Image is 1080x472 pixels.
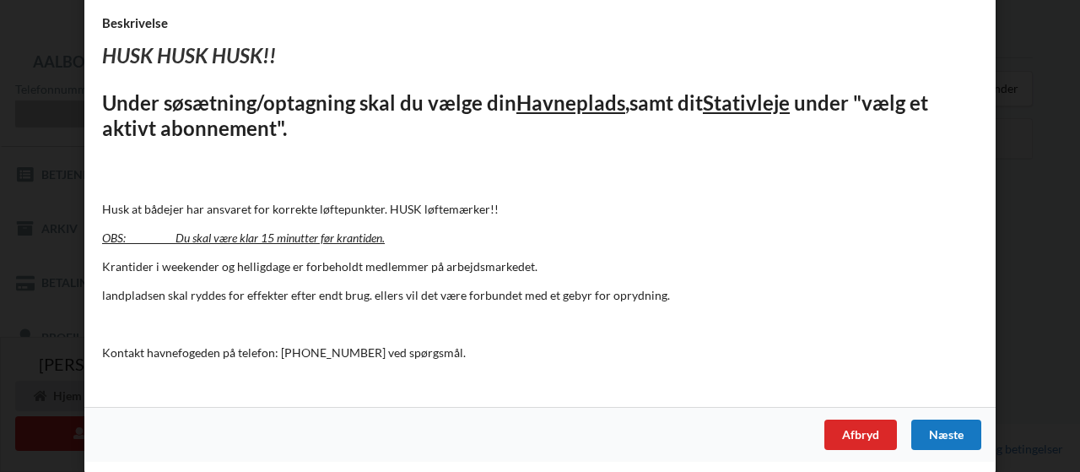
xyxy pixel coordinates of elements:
p: Krantider i weekender og helligdage er forbeholdt medlemmer på arbejdsmarkedet. [102,258,978,275]
div: Afbryd [824,420,897,450]
h4: Beskrivelse [102,15,978,31]
u: Havneplads [516,90,625,115]
p: Husk at bådejer har ansvaret for korrekte løftepunkter. HUSK løftemærker!! [102,201,978,218]
u: , [625,90,629,115]
u: OBS: Du skal være klar 15 minutter før krantiden. [102,231,385,245]
h2: Under søsætning/optagning skal du vælge din samt dit under "vælg et aktivt abonnement". [102,90,978,143]
p: Kontakt havnefogeden på telefon: [PHONE_NUMBER] ved spørgsmål. [102,345,978,361]
i: HUSK HUSK HUSK!! [102,43,276,68]
u: Stativleje [703,90,790,115]
div: Næste [911,420,981,450]
p: landpladsen skal ryddes for effekter efter endt brug. ellers vil det være forbundet med et gebyr ... [102,287,978,304]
